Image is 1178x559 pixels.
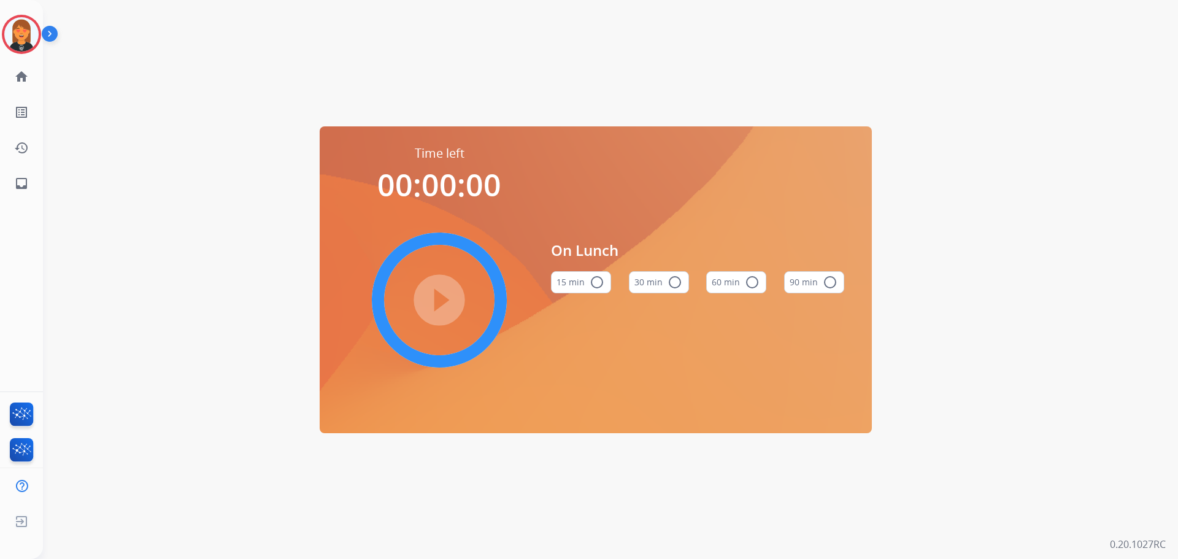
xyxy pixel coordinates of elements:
[551,271,611,293] button: 15 min
[745,275,760,290] mat-icon: radio_button_unchecked
[668,275,682,290] mat-icon: radio_button_unchecked
[1110,537,1166,552] p: 0.20.1027RC
[14,69,29,84] mat-icon: home
[4,17,39,52] img: avatar
[14,141,29,155] mat-icon: history
[14,176,29,191] mat-icon: inbox
[823,275,837,290] mat-icon: radio_button_unchecked
[415,145,464,162] span: Time left
[14,105,29,120] mat-icon: list_alt
[590,275,604,290] mat-icon: radio_button_unchecked
[551,239,844,261] span: On Lunch
[784,271,844,293] button: 90 min
[629,271,689,293] button: 30 min
[706,271,766,293] button: 60 min
[377,164,501,206] span: 00:00:00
